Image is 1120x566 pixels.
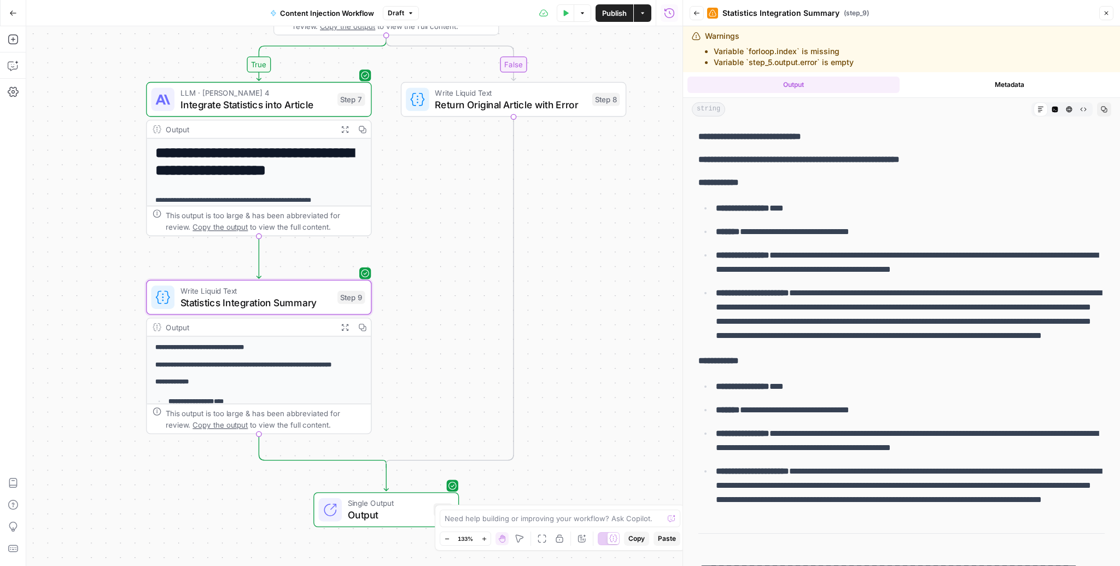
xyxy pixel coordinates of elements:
[624,532,649,546] button: Copy
[293,8,493,32] div: This output is too large & has been abbreviated for review. to view the full content.
[388,8,404,18] span: Draft
[259,434,386,468] g: Edge from step_9 to step_6-conditional-end
[687,77,900,93] button: Output
[166,407,365,431] div: This output is too large & has been abbreviated for review. to view the full content.
[658,534,676,544] span: Paste
[401,82,626,117] div: Write Liquid TextReturn Original Article with ErrorStep 8
[166,124,331,135] div: Output
[348,498,428,509] span: Single Output
[692,102,725,116] span: string
[654,532,680,546] button: Paste
[383,6,419,20] button: Draft
[180,295,332,310] span: Statistics Integration Summary
[435,97,586,112] span: Return Original Article with Error
[844,8,869,18] span: ( step_9 )
[722,8,839,19] span: Statistics Integration Summary
[180,97,332,112] span: Integrate Statistics into Article
[714,46,854,57] li: Variable `forloop.index` is missing
[337,93,365,106] div: Step 7
[180,285,332,296] span: Write Liquid Text
[904,77,1116,93] button: Metadata
[348,507,428,522] span: Output
[273,492,499,527] div: Single OutputOutputEnd
[386,116,514,468] g: Edge from step_8 to step_6-conditional-end
[602,8,627,19] span: Publish
[714,57,854,68] li: Variable `step_5.output.error` is empty
[180,87,332,98] span: LLM · [PERSON_NAME] 4
[628,534,645,544] span: Copy
[166,209,365,233] div: This output is too large & has been abbreviated for review. to view the full content.
[280,8,374,19] span: Content Injection Workflow
[264,4,381,22] button: Content Injection Workflow
[435,87,586,98] span: Write Liquid Text
[192,223,248,231] span: Copy the output
[337,291,365,304] div: Step 9
[320,21,375,30] span: Copy the output
[256,35,386,80] g: Edge from step_6 to step_7
[596,4,633,22] button: Publish
[166,322,331,333] div: Output
[458,534,473,543] span: 133%
[705,31,854,68] div: Warnings
[592,93,620,106] div: Step 8
[386,35,516,80] g: Edge from step_6 to step_8
[434,503,453,516] div: End
[192,421,248,429] span: Copy the output
[384,464,388,491] g: Edge from step_6-conditional-end to end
